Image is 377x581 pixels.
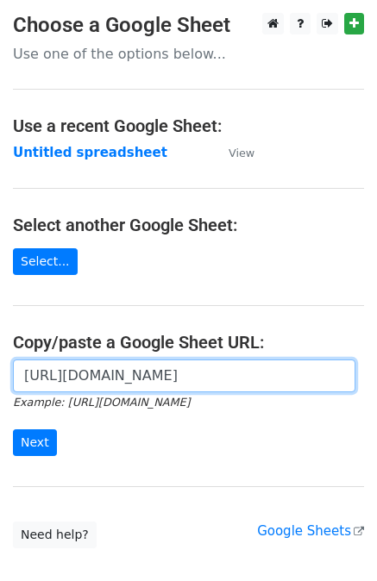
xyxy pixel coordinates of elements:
h4: Copy/paste a Google Sheet URL: [13,332,364,353]
input: Next [13,429,57,456]
a: Untitled spreadsheet [13,145,167,160]
input: Paste your Google Sheet URL here [13,359,355,392]
h4: Select another Google Sheet: [13,215,364,235]
a: Select... [13,248,78,275]
p: Use one of the options below... [13,45,364,63]
a: Google Sheets [257,523,364,539]
iframe: Chat Widget [291,498,377,581]
a: Need help? [13,522,97,548]
a: View [211,145,254,160]
h3: Choose a Google Sheet [13,13,364,38]
small: Example: [URL][DOMAIN_NAME] [13,396,190,409]
small: View [229,147,254,159]
h4: Use a recent Google Sheet: [13,116,364,136]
